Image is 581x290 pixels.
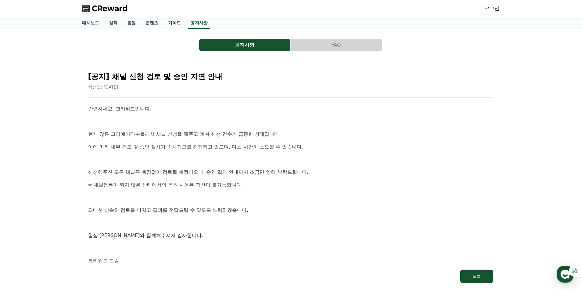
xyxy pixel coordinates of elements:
a: 음원 [122,17,141,29]
span: 대화 [56,202,63,207]
a: 공지사항 [188,17,210,29]
a: 콘텐츠 [141,17,163,29]
a: CReward [82,4,128,13]
span: 설정 [94,202,102,207]
a: 실적 [104,17,122,29]
p: 안녕하세요, 크리워드입니다. [88,105,493,113]
a: 대시보드 [77,17,104,29]
div: 목록 [472,273,481,279]
a: 목록 [88,270,493,283]
button: 공지사항 [199,39,290,51]
p: 이에 따라 내부 검토 및 승인 절차가 순차적으로 진행되고 있으며, 다소 시간이 소요될 수 있습니다. [88,143,493,151]
p: 최대한 신속히 검토를 마치고 결과를 전달드릴 수 있도록 노력하겠습니다. [88,206,493,214]
a: 가이드 [163,17,186,29]
a: 설정 [79,193,117,208]
span: 작성일: [DATE] [88,85,118,89]
a: 홈 [2,193,40,208]
u: ※ 채널등록이 되지 않은 상태에서의 음원 사용은 정산이 불가능합니다. [88,182,243,188]
p: 항상 [PERSON_NAME]와 함께해주셔서 감사합니다. [88,232,493,239]
p: 신청해주신 모든 채널은 빠짐없이 검토될 예정이오니, 승인 결과 안내까지 조금만 양해 부탁드립니다. [88,168,493,176]
button: 목록 [460,270,493,283]
span: CReward [92,4,128,13]
h2: [공지] 채널 신청 검토 및 승인 지연 안내 [88,72,493,82]
button: FAQ [291,39,382,51]
a: 대화 [40,193,79,208]
p: 크리워드 드림 [88,257,493,265]
span: 홈 [19,202,23,207]
a: 로그인 [485,5,499,12]
p: 현재 많은 크리에이터분들께서 채널 신청을 해주고 계셔 신청 건수가 급증한 상태입니다. [88,130,493,138]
